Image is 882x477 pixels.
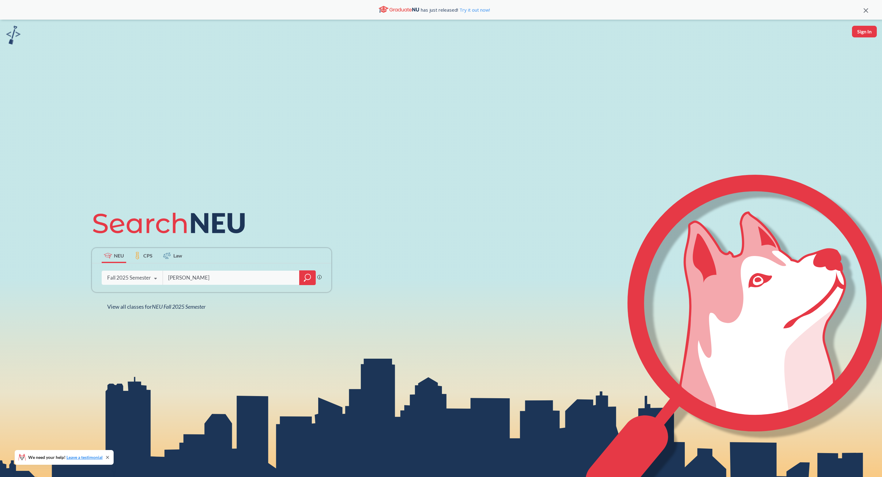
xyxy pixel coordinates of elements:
[107,303,205,310] span: View all classes for
[114,252,124,259] span: NEU
[173,252,182,259] span: Law
[6,26,21,46] a: sandbox logo
[143,252,153,259] span: CPS
[28,455,103,460] span: We need your help!
[299,270,316,285] div: magnifying glass
[107,274,151,281] div: Fall 2025 Semester
[6,26,21,44] img: sandbox logo
[852,26,877,37] button: Sign In
[152,303,205,310] span: NEU Fall 2025 Semester
[66,455,103,460] a: Leave a testimonial
[304,273,311,282] svg: magnifying glass
[168,271,295,284] input: Class, professor, course number, "phrase"
[458,7,490,13] a: Try it out now!
[421,6,490,13] span: has just released!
